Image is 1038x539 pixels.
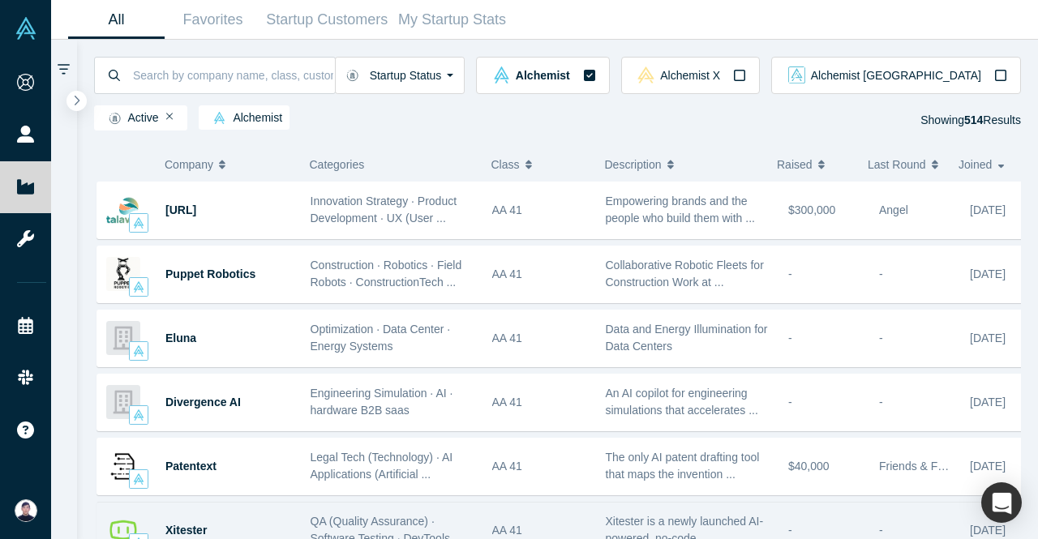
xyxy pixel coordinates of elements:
[166,111,174,122] button: Remove Filter
[133,281,144,293] img: alchemist Vault Logo
[771,57,1021,94] button: alchemist_aj Vault LogoAlchemist [GEOGRAPHIC_DATA]
[101,112,159,125] span: Active
[491,148,580,182] button: Class
[68,1,165,39] a: All
[605,148,662,182] span: Description
[606,195,755,225] span: Empowering brands and the people who build them with ...
[970,267,1006,280] span: [DATE]
[492,374,589,430] div: AA 41
[788,203,835,216] span: $300,000
[165,524,207,537] a: Xitester
[970,332,1006,344] span: [DATE]
[165,267,255,280] a: Puppet Robotics
[213,112,225,124] img: alchemist Vault Logo
[492,246,589,302] div: AA 41
[335,57,465,94] button: Startup Status
[605,148,761,182] button: Description
[165,1,261,39] a: Favorites
[637,66,654,83] img: alchemistx Vault Logo
[493,66,510,83] img: alchemist Vault Logo
[879,203,908,216] span: Angel
[133,473,144,485] img: alchemist Vault Logo
[492,438,589,494] div: AA 41
[106,385,140,419] img: Divergence AI's Logo
[970,396,1006,409] span: [DATE]
[476,57,609,94] button: alchemist Vault LogoAlchemist
[106,257,140,291] img: Puppet Robotics's Logo
[393,1,512,39] a: My Startup Stats
[106,321,140,355] img: Eluna's Logo
[311,451,453,481] span: Legal Tech (Technology) · AI Applications (Artificial ...
[492,310,589,366] div: AA 41
[492,182,589,238] div: AA 41
[165,203,196,216] a: [URL]
[621,57,760,94] button: alchemistx Vault LogoAlchemist X
[311,387,453,417] span: Engineering Simulation · AI · hardware B2B saas
[788,66,805,83] img: alchemist_aj Vault Logo
[970,203,1006,216] span: [DATE]
[206,112,282,125] span: Alchemist
[777,148,851,182] button: Raised
[131,56,335,94] input: Search by company name, class, customer, one-liner or category
[868,148,941,182] button: Last Round
[109,112,121,125] img: Startup status
[959,148,992,182] span: Joined
[516,70,570,81] span: Alchemist
[133,217,144,229] img: alchemist Vault Logo
[879,396,883,409] span: -
[165,460,217,473] a: Patentext
[868,148,926,182] span: Last Round
[920,113,1021,126] span: Showing Results
[970,524,1006,537] span: [DATE]
[106,193,140,227] img: Talawa.ai's Logo
[970,460,1006,473] span: [DATE]
[346,69,358,82] img: Startup status
[133,409,144,421] img: alchemist Vault Logo
[133,345,144,357] img: alchemist Vault Logo
[261,1,393,39] a: Startup Customers
[491,148,520,182] span: Class
[879,524,883,537] span: -
[879,267,883,280] span: -
[788,332,792,344] span: -
[777,148,813,182] span: Raised
[879,332,883,344] span: -
[788,396,792,409] span: -
[311,259,462,289] span: Construction · Robotics · Field Robots · ConstructionTech ...
[964,113,983,126] strong: 514
[606,387,758,417] span: An AI copilot for engineering simulations that accelerates ...
[15,17,37,40] img: Alchemist Vault Logo
[788,460,830,473] span: $40,000
[165,332,196,344] a: Eluna
[788,524,792,537] span: -
[660,70,720,81] span: Alchemist X
[165,148,213,182] span: Company
[959,148,1010,182] button: Joined
[310,158,365,171] span: Categories
[106,449,140,483] img: Patentext's Logo
[606,259,764,289] span: Collaborative Robotic Fleets for Construction Work at ...
[165,148,284,182] button: Company
[606,323,768,353] span: Data and Energy Illumination for Data Centers
[606,451,760,481] span: The only AI patent drafting tool that maps the invention ...
[788,267,792,280] span: -
[165,396,241,409] a: Divergence AI
[311,195,457,225] span: Innovation Strategy · Product Development · UX (User ...
[15,499,37,522] img: Kamoliddin Yaxshiliqov's Account
[311,323,451,353] span: Optimization · Data Center · Energy Systems
[879,460,964,473] span: Friends & Family
[811,70,981,81] span: Alchemist [GEOGRAPHIC_DATA]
